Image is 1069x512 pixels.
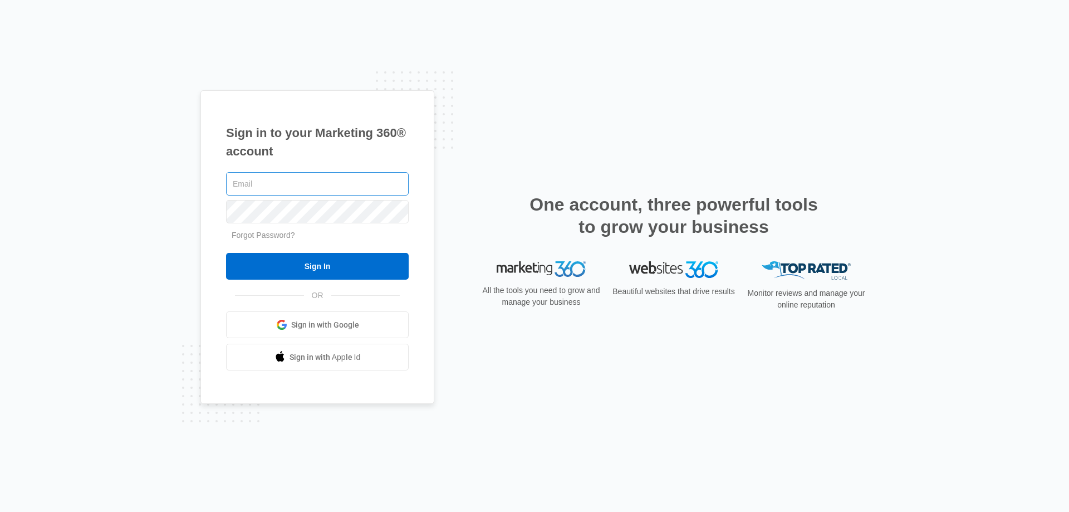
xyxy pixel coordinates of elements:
h2: One account, three powerful tools to grow your business [526,193,821,238]
p: Monitor reviews and manage your online reputation [744,287,869,311]
span: Sign in with Apple Id [290,352,361,363]
a: Sign in with Google [226,311,409,338]
input: Email [226,172,409,196]
p: Beautiful websites that drive results [611,286,736,298]
img: Websites 360 [629,261,718,277]
input: Sign In [226,253,409,280]
a: Sign in with Apple Id [226,344,409,370]
h1: Sign in to your Marketing 360® account [226,124,409,160]
span: Sign in with Google [291,319,359,331]
a: Forgot Password? [232,231,295,240]
img: Top Rated Local [762,261,851,280]
img: Marketing 360 [497,261,586,277]
p: All the tools you need to grow and manage your business [479,285,604,308]
span: OR [304,290,331,301]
